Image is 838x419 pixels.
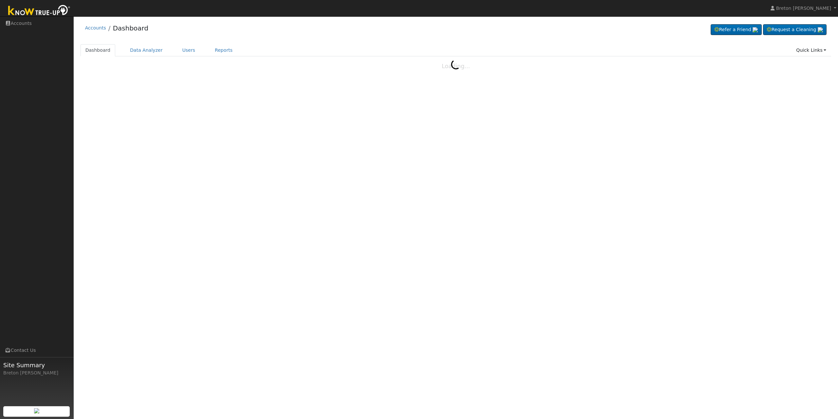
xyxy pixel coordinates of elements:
[85,25,106,30] a: Accounts
[818,27,823,32] img: retrieve
[125,44,168,56] a: Data Analyzer
[81,44,116,56] a: Dashboard
[791,44,831,56] a: Quick Links
[776,6,831,11] span: Breton [PERSON_NAME]
[763,24,827,35] a: Request a Cleaning
[210,44,237,56] a: Reports
[711,24,762,35] a: Refer a Friend
[34,408,39,413] img: retrieve
[753,27,758,32] img: retrieve
[5,4,74,18] img: Know True-Up
[3,370,70,376] div: Breton [PERSON_NAME]
[113,24,149,32] a: Dashboard
[3,361,70,370] span: Site Summary
[177,44,200,56] a: Users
